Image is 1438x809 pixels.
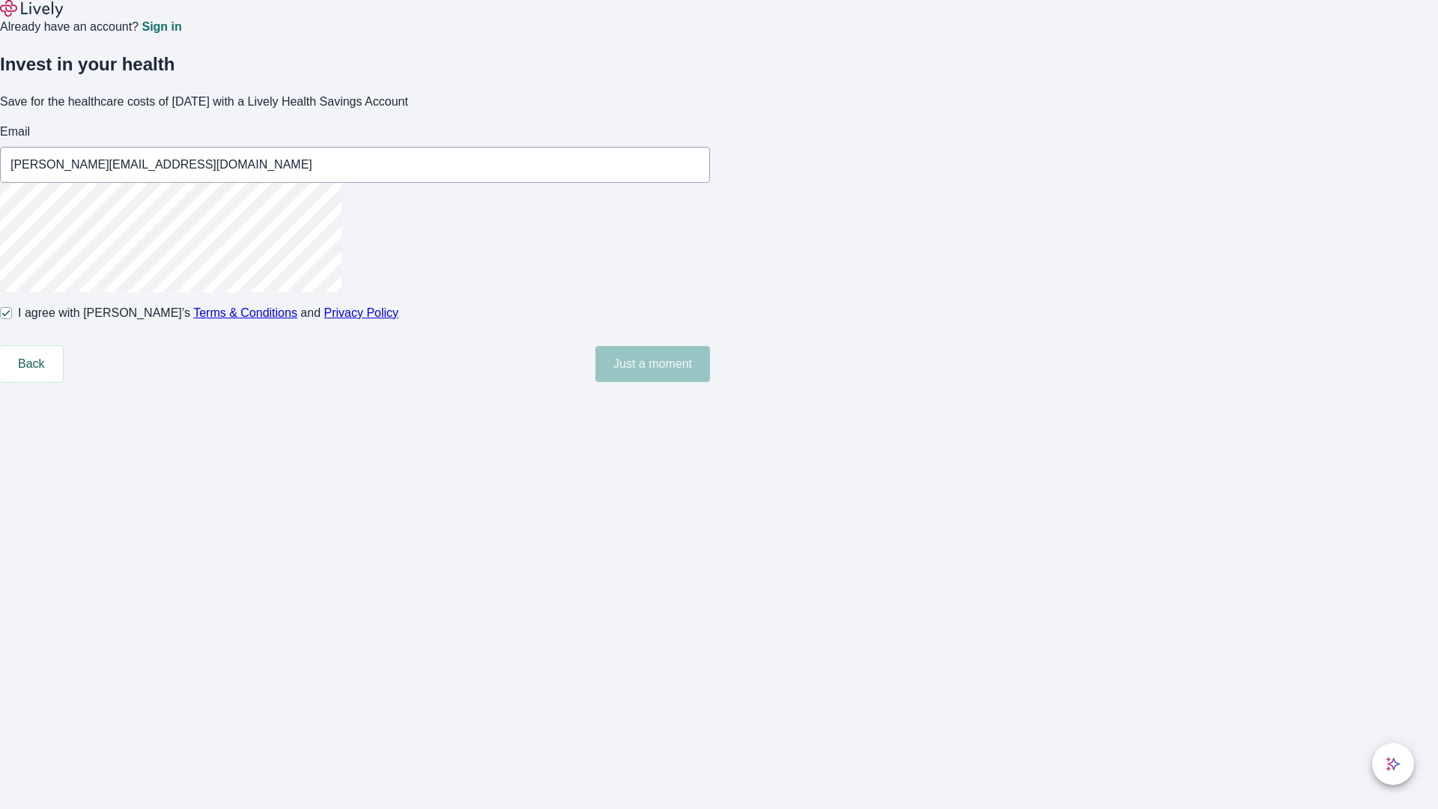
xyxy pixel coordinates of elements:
[142,21,181,33] a: Sign in
[1372,743,1414,785] button: chat
[193,306,297,319] a: Terms & Conditions
[324,306,399,319] a: Privacy Policy
[1386,757,1401,772] svg: Lively AI Assistant
[18,304,398,322] span: I agree with [PERSON_NAME]’s and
